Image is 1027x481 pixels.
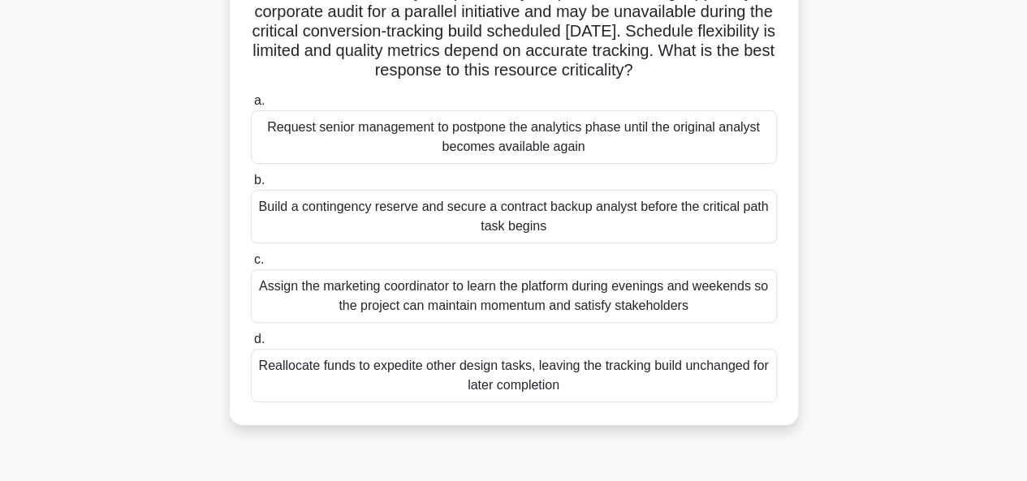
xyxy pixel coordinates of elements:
[254,93,265,107] span: a.
[254,252,264,266] span: c.
[251,349,777,402] div: Reallocate funds to expedite other design tasks, leaving the tracking build unchanged for later c...
[251,110,777,164] div: Request senior management to postpone the analytics phase until the original analyst becomes avai...
[251,269,777,323] div: Assign the marketing coordinator to learn the platform during evenings and weekends so the projec...
[251,190,777,243] div: Build a contingency reserve and secure a contract backup analyst before the critical path task be...
[254,332,265,346] span: d.
[254,173,265,187] span: b.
